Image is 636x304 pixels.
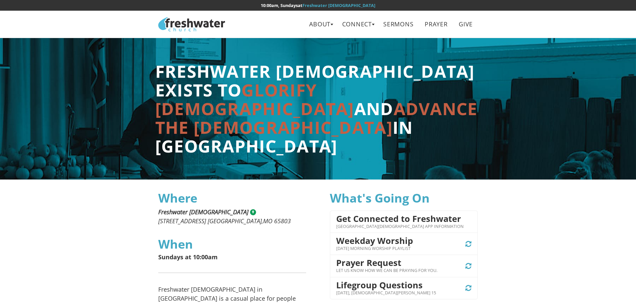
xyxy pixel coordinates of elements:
span: Ongoing [464,284,472,292]
address: , [158,208,306,226]
span: Ongoing [464,240,472,248]
p: [DATE] Morning Worship Playlist [336,245,413,252]
h4: Weekday Worship [336,236,413,245]
a: Lifegroup Questions [DATE], [DEMOGRAPHIC_DATA][PERSON_NAME] 15 [336,279,471,297]
h3: What's Going On [330,192,477,205]
h4: Prayer Request [336,258,437,267]
h4: Lifegroup Questions [336,280,436,290]
span: [STREET_ADDRESS] [158,217,206,225]
span: [GEOGRAPHIC_DATA] [208,217,262,225]
h3: Where [158,192,306,205]
h6: at [158,3,477,8]
span: 65803 [274,217,291,225]
p: Sundays at 10:00am [158,254,306,261]
a: Sermons [379,17,418,32]
a: Weekday Worship [DATE] Morning Worship Playlist [336,235,471,253]
p: [DATE], [DEMOGRAPHIC_DATA][PERSON_NAME] 15 [336,290,436,296]
h4: Get Connected to Freshwater [336,214,464,223]
h2: Freshwater [DEMOGRAPHIC_DATA] exists to and in [GEOGRAPHIC_DATA] [155,62,478,156]
span: glorify [DEMOGRAPHIC_DATA] [155,78,354,120]
a: Give [454,17,478,32]
a: Connect [337,17,377,32]
h3: When [158,238,306,251]
span: advance the [DEMOGRAPHIC_DATA] [155,97,478,139]
a: Prayer Request Let us know how we can be praying for you. [336,257,471,275]
p: Let us know how we can be praying for you. [336,267,437,274]
a: Freshwater [DEMOGRAPHIC_DATA] [302,2,375,8]
a: About [304,17,336,32]
img: Freshwater Church [158,17,225,31]
a: Prayer [420,17,452,32]
span: MO [263,217,272,225]
span: Ongoing [464,262,472,270]
time: 10:00am, Sundays [261,2,298,8]
span: Freshwater [DEMOGRAPHIC_DATA] [158,208,248,216]
p: [GEOGRAPHIC_DATA][DEMOGRAPHIC_DATA] App Information [336,223,464,230]
a: Get Connected to Freshwater [GEOGRAPHIC_DATA][DEMOGRAPHIC_DATA] App Information [336,213,471,231]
